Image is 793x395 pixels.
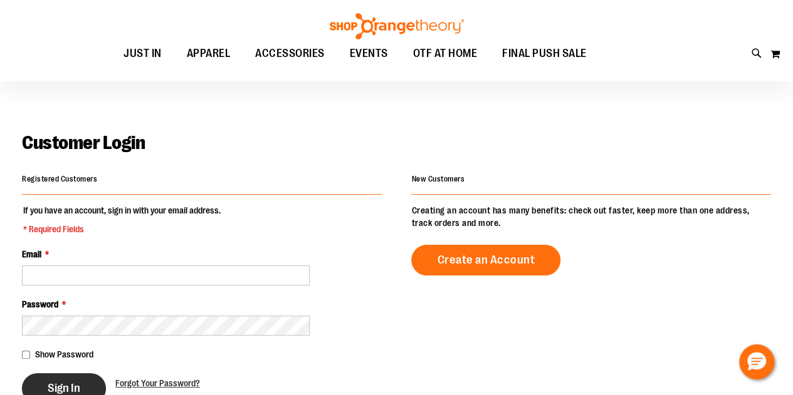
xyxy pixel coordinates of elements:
span: OTF AT HOME [413,39,478,68]
span: JUST IN [123,39,162,68]
img: Shop Orangetheory [328,13,466,39]
a: ACCESSORIES [243,39,337,68]
span: Forgot Your Password? [115,378,200,388]
button: Hello, have a question? Let’s chat. [739,344,774,379]
span: Sign In [48,381,80,395]
span: APPAREL [187,39,231,68]
a: APPAREL [174,39,243,68]
legend: If you have an account, sign in with your email address. [22,204,222,235]
a: EVENTS [337,39,401,68]
span: Password [22,299,58,309]
strong: Registered Customers [22,175,97,183]
span: Customer Login [22,132,145,153]
a: JUST IN [111,39,174,68]
a: Create an Account [411,245,560,275]
span: FINAL PUSH SALE [502,39,587,68]
span: Create an Account [437,253,535,267]
a: OTF AT HOME [401,39,490,68]
span: Email [22,249,41,259]
a: Forgot Your Password? [115,377,200,389]
a: FINAL PUSH SALE [490,39,599,68]
p: Creating an account has many benefits: check out faster, keep more than one address, track orders... [411,204,771,229]
span: Show Password [35,349,93,359]
span: * Required Fields [23,223,221,235]
span: EVENTS [350,39,388,68]
span: ACCESSORIES [255,39,325,68]
strong: New Customers [411,175,465,183]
